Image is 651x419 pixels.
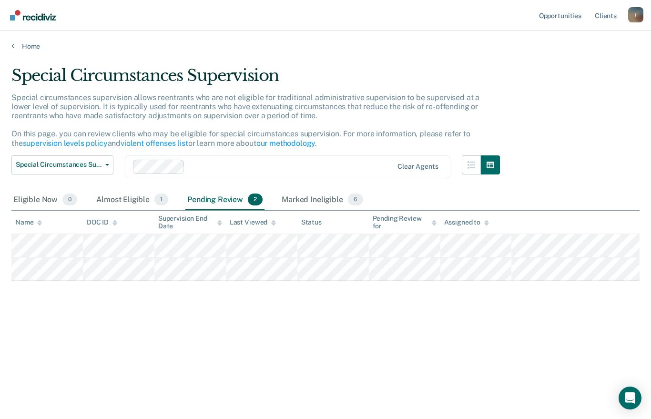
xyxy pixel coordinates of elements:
[301,218,322,226] div: Status
[11,155,113,174] button: Special Circumstances Supervision
[628,7,643,22] button: Profile dropdown button
[23,139,108,148] a: supervision levels policy
[121,139,188,148] a: violent offenses list
[94,190,170,211] div: Almost Eligible1
[10,10,56,20] img: Recidiviz
[619,387,641,409] div: Open Intercom Messenger
[373,215,437,231] div: Pending Review for
[16,161,102,169] span: Special Circumstances Supervision
[11,93,479,148] p: Special circumstances supervision allows reentrants who are not eligible for traditional administ...
[11,66,500,93] div: Special Circumstances Supervision
[397,163,438,171] div: Clear agents
[11,190,79,211] div: Eligible Now0
[87,218,117,226] div: DOC ID
[348,194,363,206] span: 6
[444,218,489,226] div: Assigned to
[154,194,168,206] span: 1
[248,194,263,206] span: 2
[185,190,264,211] div: Pending Review2
[280,190,365,211] div: Marked Ineligible6
[158,215,222,231] div: Supervision End Date
[628,7,643,22] div: i
[62,194,77,206] span: 0
[230,218,276,226] div: Last Viewed
[15,218,42,226] div: Name
[256,139,315,148] a: our methodology
[11,42,640,51] a: Home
